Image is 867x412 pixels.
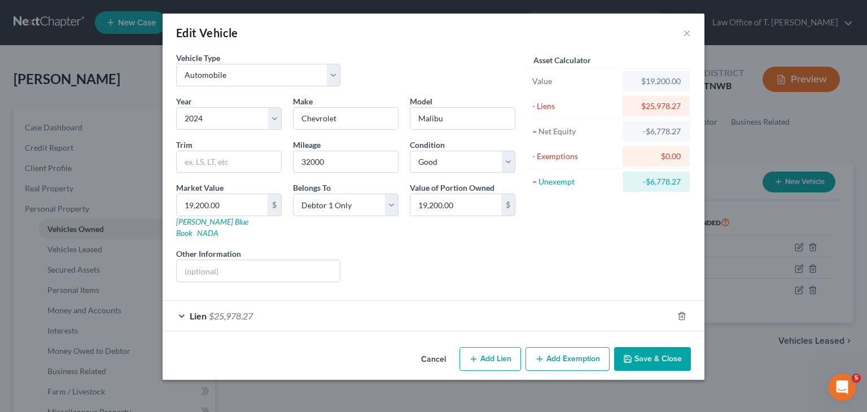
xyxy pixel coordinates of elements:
input: -- [294,151,398,173]
div: $0.00 [632,151,681,162]
button: Save & Close [614,347,691,371]
button: Cancel [412,348,455,371]
a: NADA [197,228,218,238]
label: Other Information [176,248,241,260]
button: Add Lien [459,347,521,371]
div: Value [532,76,618,87]
div: -$6,778.27 [632,176,681,187]
a: [PERSON_NAME] Blue Book [176,217,248,238]
div: $ [501,194,515,216]
span: Lien [190,310,207,321]
div: = Unexempt [532,176,618,187]
label: Asset Calculator [533,54,591,66]
span: Make [293,97,313,106]
span: 5 [852,374,861,383]
label: Value of Portion Owned [410,182,494,194]
div: -$6,778.27 [632,126,681,137]
label: Year [176,95,192,107]
label: Vehicle Type [176,52,220,64]
label: Model [410,95,432,107]
div: $19,200.00 [632,76,681,87]
span: $25,978.27 [209,310,253,321]
div: $ [268,194,281,216]
div: Edit Vehicle [176,25,238,41]
input: (optional) [177,260,340,282]
input: 0.00 [177,194,268,216]
div: $25,978.27 [632,100,681,112]
div: - Exemptions [532,151,618,162]
label: Mileage [293,139,321,151]
iframe: Intercom live chat [829,374,856,401]
span: Belongs To [293,183,331,192]
input: ex. LS, LT, etc [177,151,281,173]
label: Market Value [176,182,224,194]
div: - Liens [532,100,618,112]
input: ex. Altima [410,108,515,129]
label: Trim [176,139,192,151]
button: × [683,26,691,40]
button: Add Exemption [526,347,610,371]
input: 0.00 [410,194,501,216]
div: = Net Equity [532,126,618,137]
label: Condition [410,139,445,151]
input: ex. Nissan [294,108,398,129]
